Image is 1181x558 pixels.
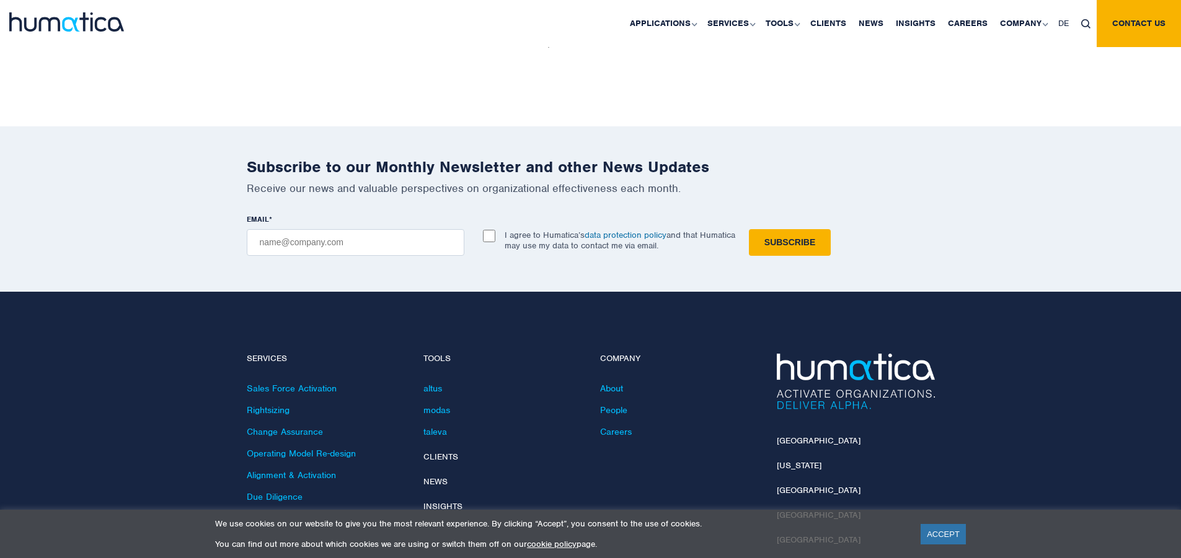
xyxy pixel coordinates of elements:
a: Sales Force Activation [247,383,337,394]
input: I agree to Humatica’sdata protection policyand that Humatica may use my data to contact me via em... [483,230,495,242]
a: Clients [423,451,458,462]
p: You can find out more about which cookies we are using or switch them off on our page. [215,539,905,549]
img: search_icon [1081,19,1090,28]
input: name@company.com [247,229,464,256]
img: logo [9,12,124,32]
a: Operating Model Re-design [247,448,356,459]
a: data protection policy [585,230,666,240]
h4: Company [600,354,758,364]
a: News [423,476,448,487]
a: [GEOGRAPHIC_DATA] [777,435,860,446]
span: EMAIL [247,214,269,224]
a: Due Diligence [247,491,303,502]
a: [US_STATE] [777,460,821,471]
a: People [600,404,627,416]
a: Rightsizing [247,404,290,416]
a: Alignment & Activation [247,469,336,481]
a: About [600,383,623,394]
a: ACCEPT [921,524,966,544]
input: Subscribe [749,229,831,256]
a: Insights [423,501,462,512]
a: cookie policy [527,539,577,549]
p: Receive our news and valuable perspectives on organizational effectiveness each month. [247,181,935,195]
a: altus [423,383,442,394]
h4: Tools [423,354,582,364]
img: Humatica [777,354,935,409]
h4: Services [247,354,405,364]
a: Change Assurance [247,426,323,437]
h2: Subscribe to our Monthly Newsletter and other News Updates [247,157,935,177]
p: We use cookies on our website to give you the most relevant experience. By clicking “Accept”, you... [215,518,905,529]
a: modas [423,404,450,416]
a: Careers [600,426,632,437]
a: [GEOGRAPHIC_DATA] [777,485,860,495]
p: I agree to Humatica’s and that Humatica may use my data to contact me via email. [505,230,735,251]
a: taleva [423,426,447,437]
span: DE [1058,18,1069,28]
